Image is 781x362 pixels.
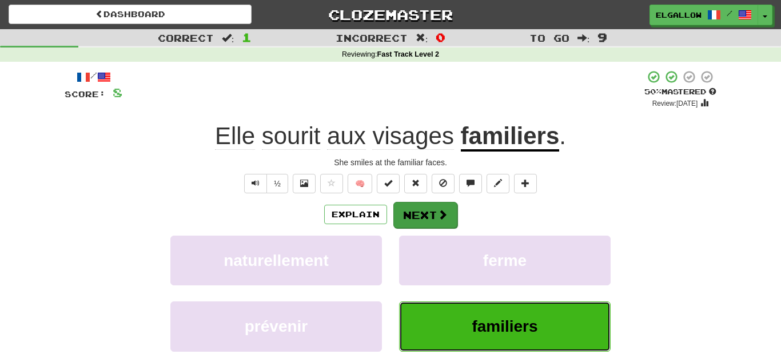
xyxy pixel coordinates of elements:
span: Incorrect [336,32,408,43]
strong: Fast Track Level 2 [377,50,440,58]
span: naturellement [224,252,329,269]
a: Clozemaster [269,5,512,25]
button: Set this sentence to 100% Mastered (alt+m) [377,174,400,193]
span: familiers [472,317,537,335]
span: To go [529,32,569,43]
button: prévenir [170,301,382,351]
button: 🧠 [348,174,372,193]
span: 0 [436,30,445,44]
small: Review: [DATE] [652,100,698,108]
div: Mastered [644,87,716,97]
button: Explain [324,205,387,224]
span: : [577,33,590,43]
span: 8 [113,85,122,100]
button: Ignore sentence (alt+i) [432,174,455,193]
span: 1 [242,30,252,44]
button: ½ [266,174,288,193]
button: Discuss sentence (alt+u) [459,174,482,193]
button: ferme [399,236,611,285]
span: : [416,33,428,43]
button: Next [393,202,457,228]
div: / [65,70,122,84]
button: Favorite sentence (alt+f) [320,174,343,193]
span: 9 [597,30,607,44]
button: Edit sentence (alt+d) [487,174,509,193]
button: Play sentence audio (ctl+space) [244,174,267,193]
span: . [559,122,566,149]
span: aux [327,122,366,150]
button: Reset to 0% Mastered (alt+r) [404,174,427,193]
u: familiers [461,122,560,152]
span: visages [372,122,453,150]
a: Dashboard [9,5,252,24]
span: prévenir [245,317,308,335]
span: 50 % [644,87,662,96]
button: Show image (alt+x) [293,174,316,193]
span: / [727,9,732,17]
span: Score: [65,89,106,99]
div: Text-to-speech controls [242,174,288,193]
span: ferme [483,252,527,269]
span: sourit [262,122,321,150]
div: She smiles at the familiar faces. [65,157,716,168]
button: naturellement [170,236,382,285]
button: familiers [399,301,611,351]
span: : [222,33,234,43]
button: Add to collection (alt+a) [514,174,537,193]
a: elgallow / [649,5,758,25]
span: Correct [158,32,214,43]
span: Elle [215,122,255,150]
span: elgallow [656,10,702,20]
